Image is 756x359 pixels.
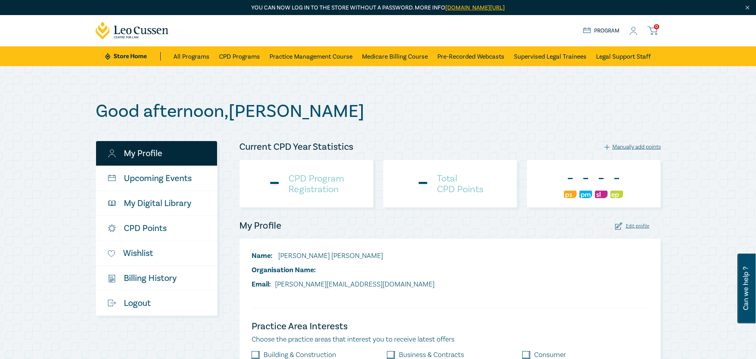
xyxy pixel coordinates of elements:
li: [PERSON_NAME][EMAIL_ADDRESS][DOMAIN_NAME] [252,279,435,290]
a: Pre-Recorded Webcasts [437,46,504,66]
img: Close [744,4,751,11]
h1: Good afternoon , [PERSON_NAME] [96,101,661,122]
div: Manually add points [604,143,661,151]
img: Substantive Law [595,191,608,198]
h4: My Profile [239,220,281,232]
p: You can now log in to the store without a password. More info [96,4,661,12]
li: [PERSON_NAME] [PERSON_NAME] [252,251,435,261]
label: Consumer [534,351,566,359]
a: Medicare Billing Course [362,46,428,66]
div: - [564,168,577,189]
div: - [268,174,281,194]
div: - [579,168,592,189]
h4: Current CPD Year Statistics [239,141,353,153]
div: Edit profile [615,222,649,230]
span: Can we help ? [742,258,750,319]
span: 0 [654,24,659,29]
div: - [595,168,608,189]
a: Supervised Legal Trainees [514,46,587,66]
a: Practice Management Course [269,46,352,66]
h4: Total CPD Points [437,173,483,195]
a: My Digital Library [96,191,217,216]
h4: Practice Area Interests [252,320,648,333]
img: Practice Management & Business Skills [579,191,592,198]
a: CPD Programs [219,46,260,66]
p: Choose the practice areas that interest you to receive latest offers [252,334,648,345]
a: My Profile [96,141,217,166]
a: Store Home [105,52,160,61]
a: CPD Points [96,216,217,241]
a: [DOMAIN_NAME][URL] [445,4,505,11]
a: Upcoming Events [96,166,217,191]
div: - [417,174,429,194]
img: Professional Skills [564,191,577,198]
label: Building & Construction [264,351,336,359]
a: Logout [96,291,217,315]
a: All Programs [173,46,210,66]
label: Business & Contracts [399,351,464,359]
a: Legal Support Staff [596,46,651,66]
div: - [610,168,623,189]
a: $Billing History [96,266,217,290]
tspan: $ [110,276,111,279]
span: Name: [252,251,273,260]
span: Organisation Name: [252,265,316,275]
a: Program [583,27,620,35]
img: Ethics & Professional Responsibility [610,191,623,198]
a: Wishlist [96,241,217,265]
span: Email: [252,280,271,289]
h4: CPD Program Registration [289,173,344,195]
